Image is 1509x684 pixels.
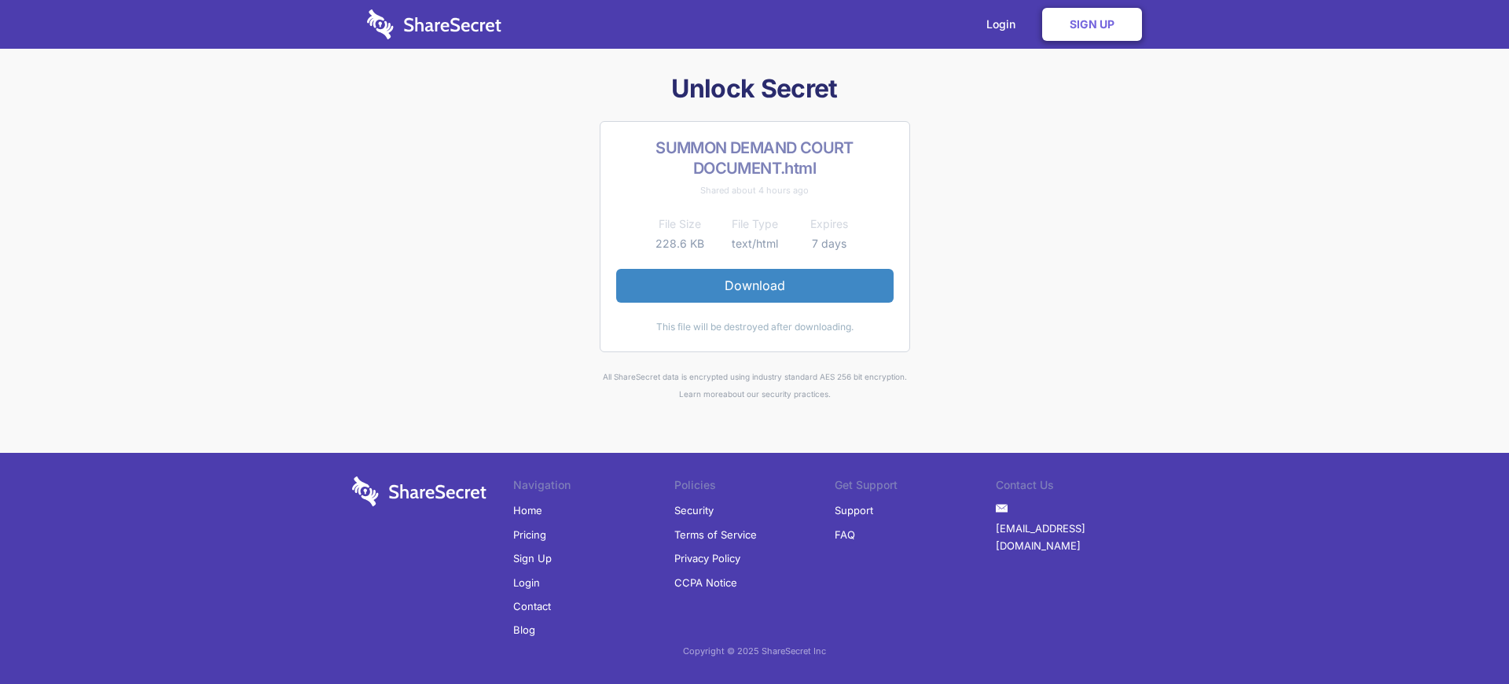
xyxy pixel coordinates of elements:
[835,498,873,522] a: Support
[674,571,737,594] a: CCPA Notice
[346,368,1163,403] div: All ShareSecret data is encrypted using industry standard AES 256 bit encryption. about our secur...
[513,523,546,546] a: Pricing
[674,476,835,498] li: Policies
[835,523,855,546] a: FAQ
[513,546,552,570] a: Sign Up
[792,234,867,253] td: 7 days
[674,523,757,546] a: Terms of Service
[643,234,718,253] td: 228.6 KB
[513,498,542,522] a: Home
[792,215,867,234] th: Expires
[674,498,714,522] a: Security
[367,9,501,39] img: logo-wordmark-white-trans-d4663122ce5f474addd5e946df7df03e33cb6a1c49d2221995e7729f52c070b2.svg
[679,389,723,399] a: Learn more
[513,571,540,594] a: Login
[718,215,792,234] th: File Type
[616,318,894,336] div: This file will be destroyed after downloading.
[513,594,551,618] a: Contact
[674,546,740,570] a: Privacy Policy
[616,269,894,302] a: Download
[513,618,535,642] a: Blog
[616,138,894,178] h2: SUMMON DEMAND COURT DOCUMENT.html
[513,476,674,498] li: Navigation
[643,215,718,234] th: File Size
[835,476,996,498] li: Get Support
[352,476,486,506] img: logo-wordmark-white-trans-d4663122ce5f474addd5e946df7df03e33cb6a1c49d2221995e7729f52c070b2.svg
[996,476,1157,498] li: Contact Us
[616,182,894,199] div: Shared about 4 hours ago
[718,234,792,253] td: text/html
[1042,8,1142,41] a: Sign Up
[996,517,1157,558] a: [EMAIL_ADDRESS][DOMAIN_NAME]
[346,72,1163,105] h1: Unlock Secret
